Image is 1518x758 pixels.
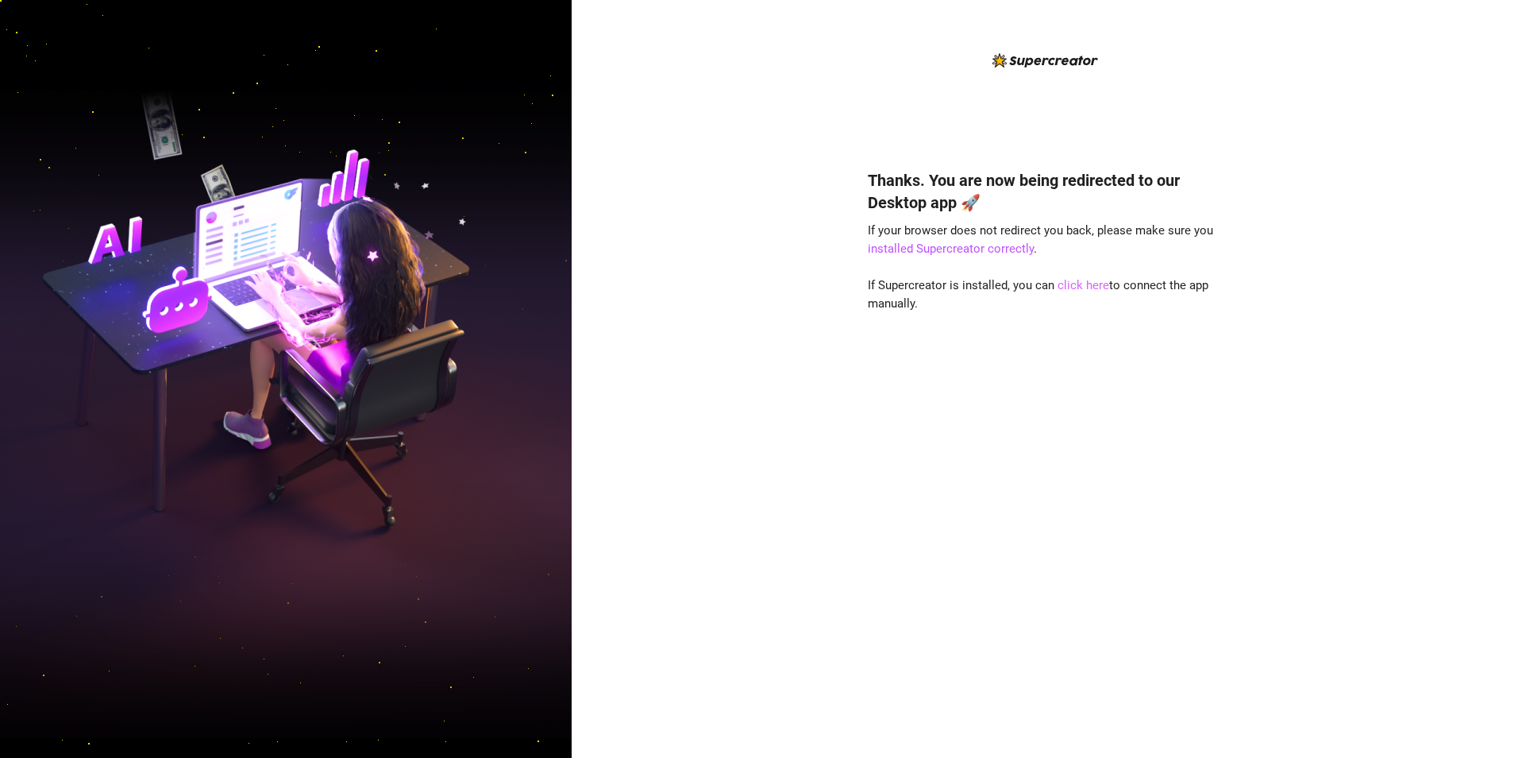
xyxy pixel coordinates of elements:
a: click here [1058,278,1109,292]
h4: Thanks. You are now being redirected to our Desktop app 🚀 [868,169,1222,214]
img: logo-BBDzfeDw.svg [992,53,1098,68]
span: If Supercreator is installed, you can to connect the app manually. [868,278,1208,311]
a: installed Supercreator correctly [868,242,1034,256]
span: If your browser does not redirect you back, please make sure you . [868,223,1213,257]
